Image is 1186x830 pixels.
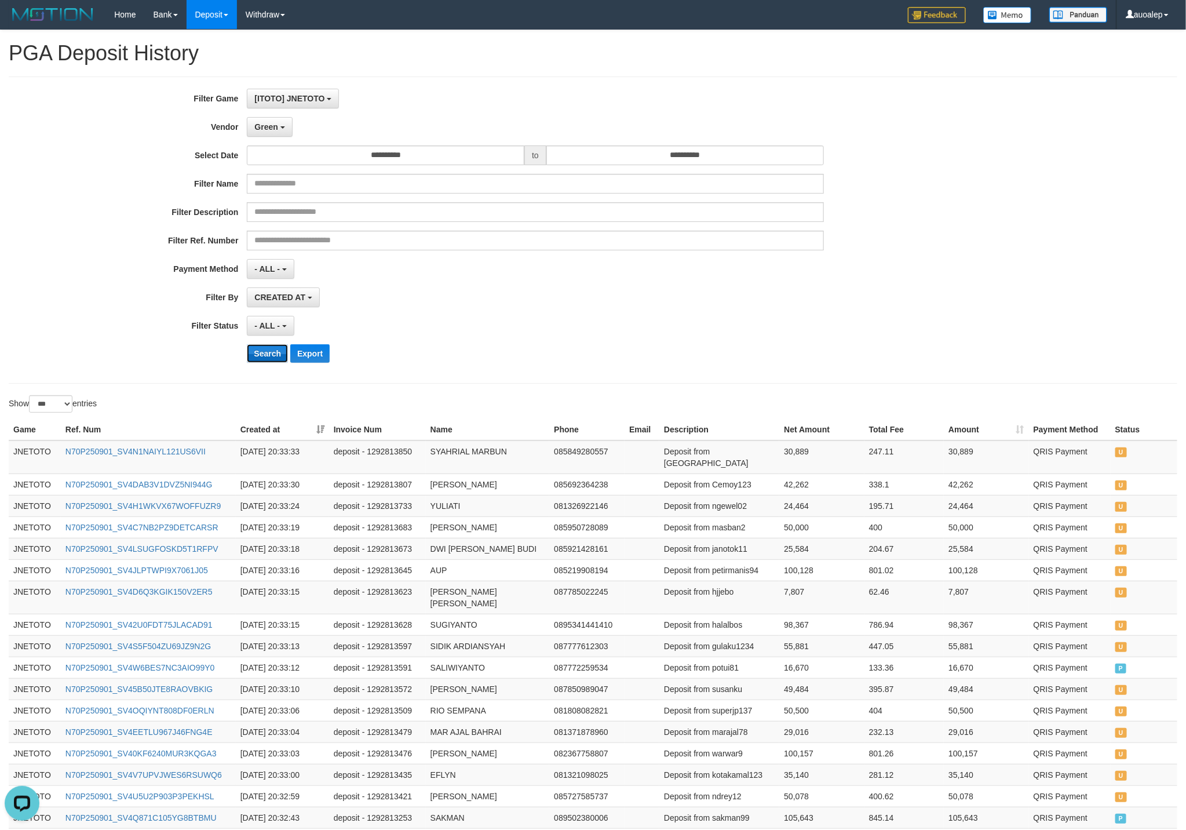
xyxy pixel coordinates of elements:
[1115,588,1127,598] span: UNPAID
[1029,657,1111,678] td: QRIS Payment
[65,792,214,801] a: N70P250901_SV4U5U2P903P3PEKHSL
[549,657,625,678] td: 087772259534
[236,785,329,807] td: [DATE] 20:32:59
[236,495,329,516] td: [DATE] 20:33:24
[426,474,550,495] td: [PERSON_NAME]
[329,764,426,785] td: deposit - 1292813435
[254,122,278,132] span: Green
[1029,516,1111,538] td: QRIS Payment
[426,657,550,678] td: SALIWIYANTO
[944,419,1028,441] th: Amount: activate to sort column ascending
[779,742,864,764] td: 100,157
[254,264,280,274] span: - ALL -
[659,721,779,742] td: Deposit from marajal78
[1029,419,1111,441] th: Payment Method
[549,614,625,635] td: 0895341441410
[779,441,864,474] td: 30,889
[549,785,625,807] td: 085727585737
[1115,792,1127,802] span: UNPAID
[659,700,779,721] td: Deposit from superjp137
[9,474,61,495] td: JNETOTO
[944,807,1028,828] td: 105,643
[9,614,61,635] td: JNETOTO
[1029,721,1111,742] td: QRIS Payment
[864,441,944,474] td: 247.11
[864,516,944,538] td: 400
[944,538,1028,559] td: 25,584
[329,785,426,807] td: deposit - 1292813421
[1029,538,1111,559] td: QRIS Payment
[1115,707,1127,716] span: UNPAID
[236,538,329,559] td: [DATE] 20:33:18
[426,581,550,614] td: [PERSON_NAME] [PERSON_NAME]
[779,495,864,516] td: 24,464
[864,764,944,785] td: 281.12
[329,678,426,700] td: deposit - 1292813572
[65,587,213,596] a: N70P250901_SV4D6Q3KGIK150V2ER5
[864,678,944,700] td: 395.87
[329,419,426,441] th: Invoice Num
[549,419,625,441] th: Phone
[329,635,426,657] td: deposit - 1292813597
[1115,685,1127,695] span: UNPAID
[426,495,550,516] td: YULIATI
[549,635,625,657] td: 087777612303
[426,742,550,764] td: [PERSON_NAME]
[65,813,217,822] a: N70P250901_SV4Q871C105YG8BTBMU
[5,5,39,39] button: Open LiveChat chat widget
[944,678,1028,700] td: 49,484
[944,614,1028,635] td: 98,367
[864,785,944,807] td: 400.62
[236,474,329,495] td: [DATE] 20:33:30
[549,538,625,559] td: 085921428161
[329,807,426,828] td: deposit - 1292813253
[9,742,61,764] td: JNETOTO
[236,807,329,828] td: [DATE] 20:32:43
[549,559,625,581] td: 085219908194
[779,538,864,559] td: 25,584
[549,807,625,828] td: 089502380006
[1115,664,1127,674] span: PAID
[779,657,864,678] td: 16,670
[779,635,864,657] td: 55,881
[908,7,966,23] img: Feedback.jpg
[329,742,426,764] td: deposit - 1292813476
[1115,728,1127,738] span: UNPAID
[779,721,864,742] td: 29,016
[236,614,329,635] td: [DATE] 20:33:15
[426,538,550,559] td: DWI [PERSON_NAME] BUDI
[659,657,779,678] td: Deposit from potui81
[247,89,339,108] button: [ITOTO] JNETOTO
[329,538,426,559] td: deposit - 1292813673
[65,727,213,737] a: N70P250901_SV4EETLU967J46FNG4E
[254,293,305,302] span: CREATED AT
[944,785,1028,807] td: 50,078
[549,742,625,764] td: 082367758807
[549,516,625,538] td: 085950728089
[864,721,944,742] td: 232.13
[236,635,329,657] td: [DATE] 20:33:13
[236,764,329,785] td: [DATE] 20:33:00
[9,657,61,678] td: JNETOTO
[1029,785,1111,807] td: QRIS Payment
[625,419,659,441] th: Email
[9,581,61,614] td: JNETOTO
[426,785,550,807] td: [PERSON_NAME]
[1029,742,1111,764] td: QRIS Payment
[329,657,426,678] td: deposit - 1292813591
[426,721,550,742] td: MAR AJAL BAHRAI
[329,559,426,581] td: deposit - 1292813645
[779,807,864,828] td: 105,643
[659,516,779,538] td: Deposit from masban2
[236,516,329,538] td: [DATE] 20:33:19
[1029,635,1111,657] td: QRIS Payment
[9,700,61,721] td: JNETOTO
[659,581,779,614] td: Deposit from hjjebo
[329,721,426,742] td: deposit - 1292813479
[236,678,329,700] td: [DATE] 20:33:10
[779,678,864,700] td: 49,484
[1115,447,1127,457] span: UNPAID
[426,614,550,635] td: SUGIYANTO
[659,785,779,807] td: Deposit from ndrey12
[659,742,779,764] td: Deposit from warwar9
